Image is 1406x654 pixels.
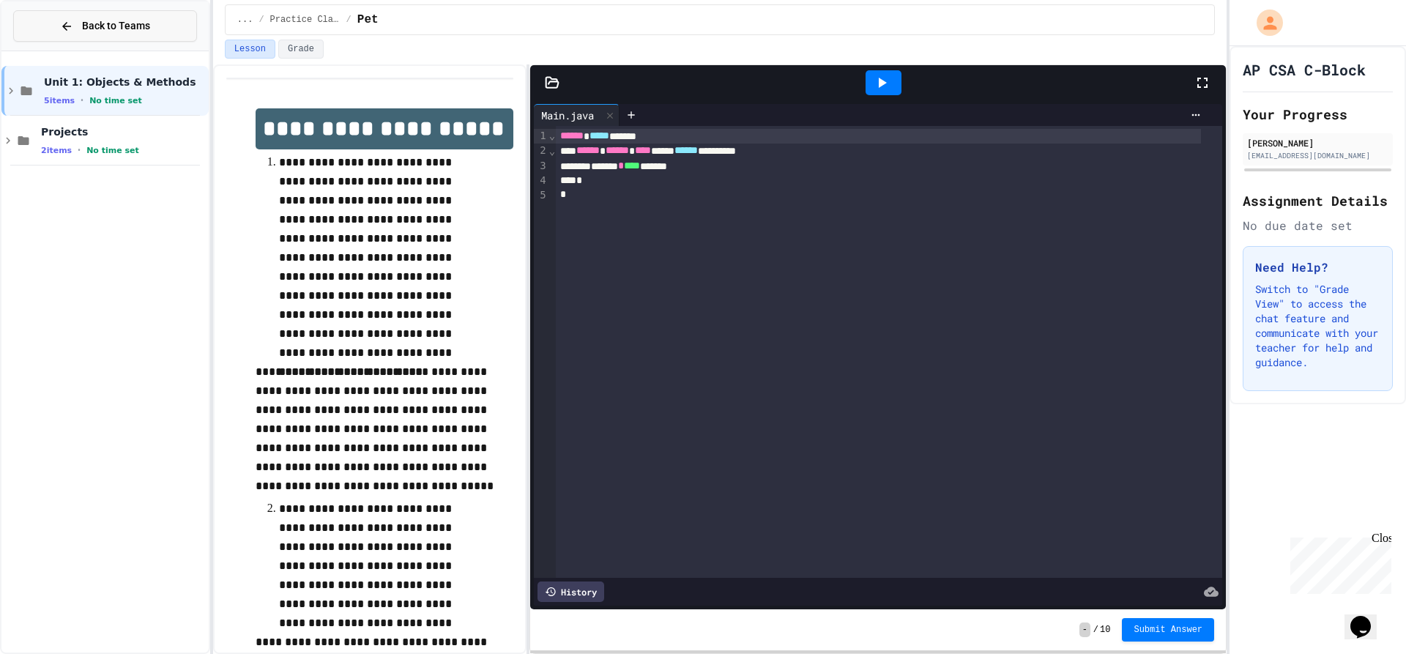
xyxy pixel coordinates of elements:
[1344,595,1391,639] iframe: chat widget
[1093,624,1098,636] span: /
[44,75,206,89] span: Unit 1: Objects & Methods
[548,130,556,141] span: Fold line
[1122,618,1214,642] button: Submit Answer
[81,94,83,106] span: •
[538,581,604,602] div: History
[1243,217,1393,234] div: No due date set
[534,144,548,158] div: 2
[534,104,620,126] div: Main.java
[41,146,72,155] span: 2 items
[82,18,150,34] span: Back to Teams
[13,10,197,42] button: Back to Teams
[1255,259,1380,276] h3: Need Help?
[258,14,264,26] span: /
[86,146,139,155] span: No time set
[89,96,142,105] span: No time set
[1243,104,1393,125] h2: Your Progress
[225,40,275,59] button: Lesson
[1243,59,1366,80] h1: AP CSA C-Block
[237,14,253,26] span: ...
[1134,624,1202,636] span: Submit Answer
[1247,150,1388,161] div: [EMAIL_ADDRESS][DOMAIN_NAME]
[534,174,548,188] div: 4
[357,11,379,29] span: Pet
[278,40,324,59] button: Grade
[270,14,341,26] span: Practice Classes
[534,129,548,144] div: 1
[1255,282,1380,370] p: Switch to "Grade View" to access the chat feature and communicate with your teacher for help and ...
[548,145,556,157] span: Fold line
[534,159,548,174] div: 3
[534,108,601,123] div: Main.java
[1247,136,1388,149] div: [PERSON_NAME]
[1284,532,1391,594] iframe: chat widget
[1243,190,1393,211] h2: Assignment Details
[6,6,101,93] div: Chat with us now!Close
[346,14,351,26] span: /
[534,188,548,203] div: 5
[1100,624,1110,636] span: 10
[1241,6,1287,40] div: My Account
[78,144,81,156] span: •
[1079,623,1090,637] span: -
[44,96,75,105] span: 5 items
[41,125,206,138] span: Projects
